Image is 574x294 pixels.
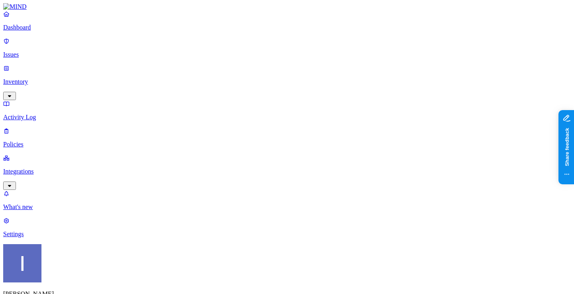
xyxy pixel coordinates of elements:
a: Integrations [3,154,571,189]
p: Issues [3,51,571,58]
p: Activity Log [3,114,571,121]
img: MIND [3,3,27,10]
p: Settings [3,231,571,238]
img: Itai Schwartz [3,244,41,282]
a: Settings [3,217,571,238]
p: Policies [3,141,571,148]
p: What's new [3,203,571,211]
p: Inventory [3,78,571,85]
a: Policies [3,127,571,148]
a: Activity Log [3,100,571,121]
a: MIND [3,3,571,10]
a: Inventory [3,65,571,99]
a: Dashboard [3,10,571,31]
p: Dashboard [3,24,571,31]
p: Integrations [3,168,571,175]
a: Issues [3,37,571,58]
a: What's new [3,190,571,211]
